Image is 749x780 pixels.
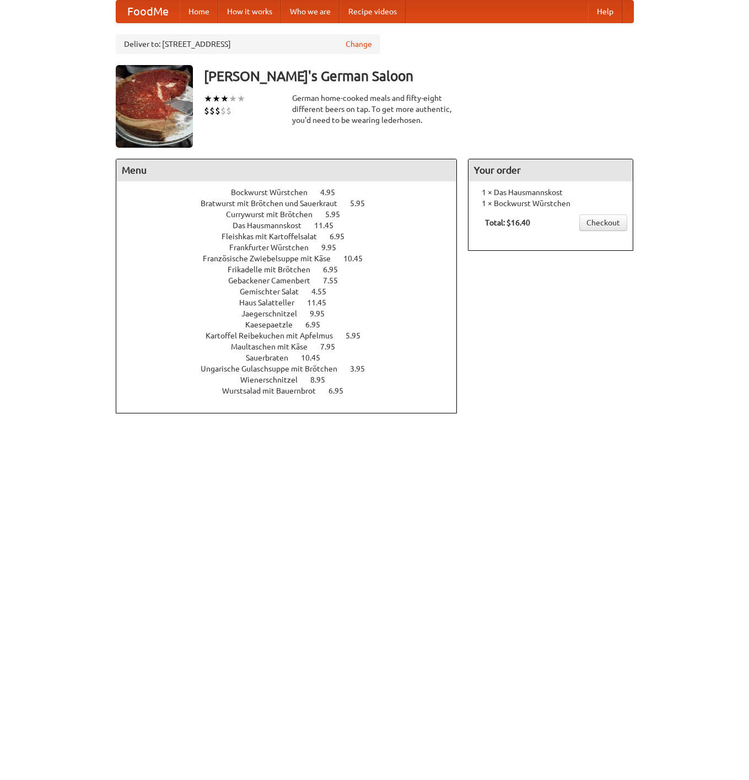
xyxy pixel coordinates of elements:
a: Ungarische Gulaschsuppe mit Brötchen 3.95 [201,364,385,373]
a: Kartoffel Reibekuchen mit Apfelmus 5.95 [206,331,381,340]
div: Deliver to: [STREET_ADDRESS] [116,34,380,54]
span: Fleishkas mit Kartoffelsalat [222,232,328,241]
a: How it works [218,1,281,23]
li: $ [204,105,209,117]
span: Jaegerschnitzel [241,309,308,318]
li: $ [215,105,220,117]
span: 11.45 [307,298,337,307]
span: Gebackener Camenbert [228,276,321,285]
a: Kaesepaetzle 6.95 [245,320,341,329]
a: Gemischter Salat 4.55 [240,287,347,296]
a: Maultaschen mit Käse 7.95 [231,342,355,351]
span: 9.95 [321,243,347,252]
span: Kaesepaetzle [245,320,304,329]
span: Wurstsalad mit Bauernbrot [222,386,327,395]
span: 4.55 [311,287,337,296]
div: German home-cooked meals and fifty-eight different beers on tap. To get more authentic, you'd nee... [292,93,457,126]
li: ★ [229,93,237,105]
a: Recipe videos [340,1,406,23]
span: 7.55 [323,276,349,285]
a: FoodMe [116,1,180,23]
span: 10.45 [301,353,331,362]
li: 1 × Das Hausmannskost [474,187,627,198]
span: Bratwurst mit Brötchen und Sauerkraut [201,199,348,208]
span: Das Hausmannskost [233,221,312,230]
b: Total: $16.40 [485,218,530,227]
span: 6.95 [323,265,349,274]
li: $ [220,105,226,117]
span: 4.95 [320,188,346,197]
span: 5.95 [346,331,371,340]
a: Currywurst mit Brötchen 5.95 [226,210,360,219]
span: 7.95 [320,342,346,351]
li: ★ [237,93,245,105]
span: Sauerbraten [246,353,299,362]
span: 8.95 [310,375,336,384]
span: Französische Zwiebelsuppe mit Käse [203,254,342,263]
a: Who we are [281,1,340,23]
a: Sauerbraten 10.45 [246,353,341,362]
a: Bockwurst Würstchen 4.95 [231,188,355,197]
h4: Your order [468,159,633,181]
span: 6.95 [305,320,331,329]
a: Checkout [579,214,627,231]
h3: [PERSON_NAME]'s German Saloon [204,65,634,87]
span: Currywurst mit Brötchen [226,210,324,219]
li: $ [209,105,215,117]
span: 9.95 [310,309,336,318]
span: 6.95 [330,232,355,241]
span: Gemischter Salat [240,287,310,296]
a: Frikadelle mit Brötchen 6.95 [228,265,358,274]
span: 3.95 [350,364,376,373]
span: Kartoffel Reibekuchen mit Apfelmus [206,331,344,340]
span: Ungarische Gulaschsuppe mit Brötchen [201,364,348,373]
a: Fleishkas mit Kartoffelsalat 6.95 [222,232,365,241]
a: Bratwurst mit Brötchen und Sauerkraut 5.95 [201,199,385,208]
span: Bockwurst Würstchen [231,188,319,197]
li: ★ [220,93,229,105]
span: 11.45 [314,221,344,230]
a: Jaegerschnitzel 9.95 [241,309,345,318]
span: Frankfurter Würstchen [229,243,320,252]
li: ★ [204,93,212,105]
a: Change [346,39,372,50]
a: Wienerschnitzel 8.95 [240,375,346,384]
li: ★ [212,93,220,105]
a: Frankfurter Würstchen 9.95 [229,243,357,252]
span: 6.95 [328,386,354,395]
span: Wienerschnitzel [240,375,309,384]
a: Help [588,1,622,23]
span: 5.95 [325,210,351,219]
a: Wurstsalad mit Bauernbrot 6.95 [222,386,364,395]
a: Haus Salatteller 11.45 [239,298,347,307]
a: Französische Zwiebelsuppe mit Käse 10.45 [203,254,383,263]
a: Gebackener Camenbert 7.55 [228,276,358,285]
img: angular.jpg [116,65,193,148]
li: 1 × Bockwurst Würstchen [474,198,627,209]
h4: Menu [116,159,457,181]
span: Haus Salatteller [239,298,305,307]
a: Das Hausmannskost 11.45 [233,221,354,230]
span: 10.45 [343,254,374,263]
span: Frikadelle mit Brötchen [228,265,321,274]
li: $ [226,105,231,117]
span: 5.95 [350,199,376,208]
span: Maultaschen mit Käse [231,342,319,351]
a: Home [180,1,218,23]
